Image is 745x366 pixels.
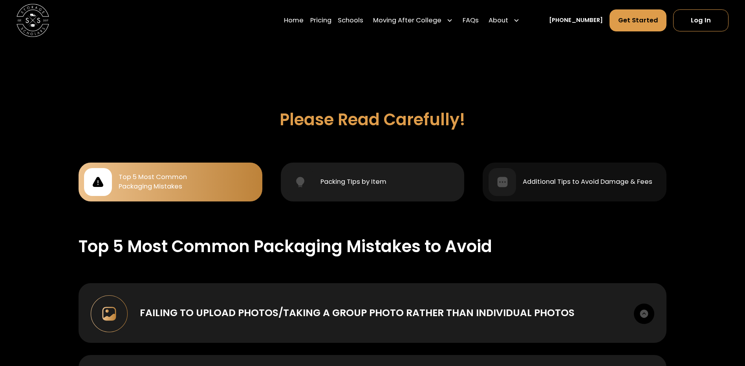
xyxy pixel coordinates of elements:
[284,9,304,32] a: Home
[373,16,441,26] div: Moving After College
[16,4,49,37] img: Storage Scholars main logo
[310,9,331,32] a: Pricing
[140,306,575,320] div: Failing to upload photos/taking a group photo rather than individual photos
[673,9,729,31] a: Log In
[320,177,386,187] div: Packing TIps by Item
[338,9,363,32] a: Schools
[489,16,508,26] div: About
[523,177,652,187] div: Additional Tips to Avoid Damage & Fees
[79,234,492,259] div: Top 5 Most Common Packaging Mistakes to Avoid
[610,9,667,31] a: Get Started
[119,172,187,192] div: Top 5 Most Common Packaging Mistakes
[370,9,456,32] div: Moving After College
[485,9,523,32] div: About
[549,16,603,25] a: [PHONE_NUMBER]
[463,9,479,32] a: FAQs
[280,110,465,130] h3: Please Read Carefully!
